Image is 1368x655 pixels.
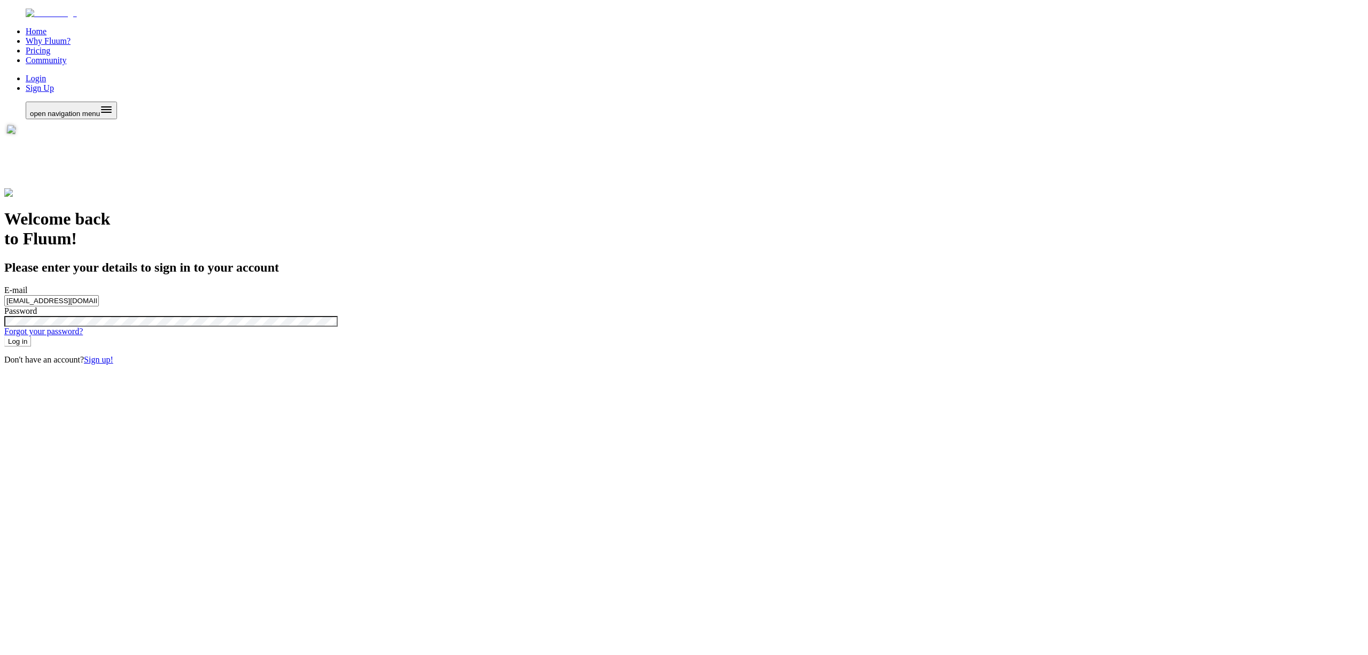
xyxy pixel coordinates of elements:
h1: Welcome back to Fluum! [4,209,1364,249]
span: open navigation menu [30,110,100,118]
input: Password [4,316,338,327]
img: Fluum logo [4,188,52,198]
button: Log in [4,336,31,346]
a: Sign up! [84,355,113,364]
a: Forgot your password? [4,327,83,336]
h2: Please enter your details to sign in to your account [4,260,1364,275]
a: Community [26,56,66,65]
img: Fluum Duck sticker [1,125,67,191]
span: E-mail [4,286,28,295]
img: Fluum Logo [26,9,77,18]
span: Password [4,306,37,315]
a: Home [26,27,46,36]
a: Pricing [26,46,50,55]
button: Open menu [26,102,117,119]
a: Login [26,74,46,83]
a: Why Fluum? [26,36,71,45]
input: E-mail [4,295,99,306]
a: Sign Up [26,83,54,93]
p: Don't have an account? [4,355,1364,365]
